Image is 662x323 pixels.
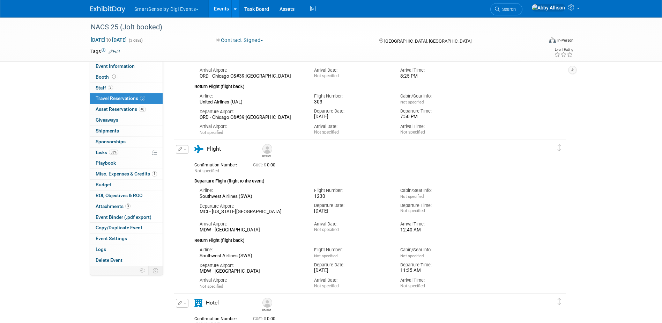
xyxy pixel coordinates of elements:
[314,73,390,79] div: Not specified
[200,227,304,233] div: MDW - [GEOGRAPHIC_DATA]
[194,314,243,322] div: Confirmation Number:
[558,144,561,151] i: Click and drag to move item
[314,262,390,268] div: Departure Date:
[314,187,390,194] div: Flight Number:
[194,145,203,153] i: Flight
[128,38,143,43] span: (3 days)
[96,171,157,177] span: Misc. Expenses & Credits
[314,277,390,283] div: Arrival Date:
[200,203,304,209] div: Departure Airport:
[109,49,120,54] a: Edit
[139,107,146,112] span: 40
[90,244,163,255] a: Logs
[314,194,390,200] div: 1230
[200,253,304,259] div: Southwest Airlines (SWA)
[400,247,476,253] div: Cabin/Seat Info:
[400,262,476,268] div: Departure Time:
[400,227,476,233] div: 12:40 AM
[96,193,142,198] span: ROI, Objectives & ROO
[136,266,149,275] td: Personalize Event Tab Strip
[194,233,534,244] div: Return Flight (flight back)
[314,130,390,135] div: Not specified
[96,160,116,166] span: Playbook
[262,298,272,308] img: Chris Ashley
[90,104,163,115] a: Asset Reservations40
[400,130,476,135] div: Not specified
[400,187,476,194] div: Cabin/Seat Info:
[96,106,146,112] span: Asset Reservations
[88,21,533,34] div: NACS 25 (Jolt booked)
[96,63,135,69] span: Event Information
[96,139,126,144] span: Sponsorships
[200,67,304,73] div: Arrival Airport:
[90,72,163,82] a: Booth
[253,316,267,321] span: Cost: $
[384,38,471,44] span: [GEOGRAPHIC_DATA], [GEOGRAPHIC_DATA]
[400,268,476,274] div: 11:35 AM
[111,74,117,79] span: Booth not reserved yet
[549,37,556,43] img: Format-Inperson.png
[557,38,573,43] div: In-Person
[194,168,219,173] span: Not specified
[200,263,304,269] div: Departure Airport:
[96,203,131,209] span: Attachments
[200,73,304,79] div: ORD - Chicago O&#39;[GEOGRAPHIC_DATA]
[314,247,390,253] div: Flight Number:
[200,284,223,289] span: Not specified
[262,308,271,311] div: Chris Ashley
[314,208,390,214] div: [DATE]
[531,4,565,12] img: Abby Allison
[96,85,113,91] span: Staff
[500,7,516,12] span: Search
[140,96,145,101] span: 5
[200,109,304,115] div: Departure Airport:
[148,266,163,275] td: Toggle Event Tabs
[90,61,163,72] a: Event Information
[314,253,337,258] span: Not specified
[253,163,267,167] span: Cost: $
[253,316,278,321] span: 0.00
[200,93,304,99] div: Airline:
[90,158,163,168] a: Playbook
[194,299,202,307] i: Hotel
[558,298,561,305] i: Click and drag to move item
[90,191,163,201] a: ROI, Objectives & ROO
[200,194,304,200] div: Southwest Airlines (SWA)
[207,146,221,152] span: Flight
[90,148,163,158] a: Tasks33%
[400,93,476,99] div: Cabin/Seat Info:
[96,128,119,134] span: Shipments
[96,95,145,101] span: Travel Reservations
[262,154,271,158] div: Sara Kaster
[400,253,424,258] span: Not specified
[96,236,127,241] span: Event Settings
[400,283,476,289] div: Not specified
[95,150,118,155] span: Tasks
[314,221,390,227] div: Arrival Date:
[90,93,163,104] a: Travel Reservations5
[90,255,163,266] a: Delete Event
[400,100,424,105] span: Not specified
[400,221,476,227] div: Arrival Time:
[90,48,120,55] td: Tags
[96,74,117,80] span: Booth
[502,36,574,47] div: Event Format
[200,247,304,253] div: Airline:
[200,123,304,130] div: Arrival Airport:
[314,202,390,209] div: Departure Date:
[200,115,304,121] div: ORD - Chicago O&#39;[GEOGRAPHIC_DATA]
[90,37,127,43] span: [DATE] [DATE]
[90,137,163,147] a: Sponsorships
[90,212,163,223] a: Event Binder (.pdf export)
[400,123,476,130] div: Arrival Time:
[314,227,390,232] div: Not specified
[200,221,304,227] div: Arrival Airport:
[400,114,476,120] div: 7:50 PM
[194,79,534,90] div: Return Flight (flight back)
[490,3,522,15] a: Search
[400,73,476,79] div: 8:25 PM
[90,6,125,13] img: ExhibitDay
[400,202,476,209] div: Departure Time:
[96,225,142,230] span: Copy/Duplicate Event
[96,246,106,252] span: Logs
